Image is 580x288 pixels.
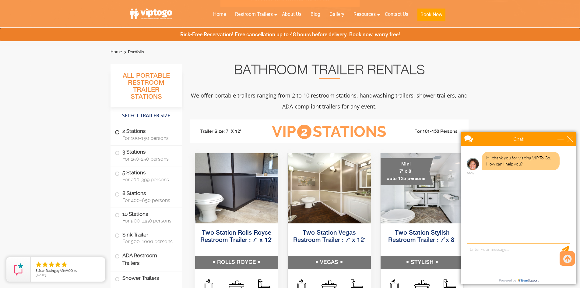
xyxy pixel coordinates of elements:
span: 5 [36,268,37,273]
a: Contact Us [380,8,413,21]
h4: Select Trailer Size [111,110,182,122]
span: 2 [297,125,311,139]
a: Home [209,8,230,21]
li: Trailer Size: 7' X 12' [195,123,263,141]
label: 10 Stations [115,208,178,227]
span: For 200-399 persons [122,177,175,183]
label: 3 Stations [115,146,178,165]
a: Two Station Stylish Restroom Trailer : 7’x 8′ [388,230,455,244]
a: Restroom Trailers [230,8,277,21]
h2: Bathroom Trailer Rentals [190,64,469,79]
span: For 500-1150 persons [122,218,175,224]
a: Home [111,49,122,54]
li: For 101-150 Persons [396,128,464,135]
label: Sink Trailer [115,228,178,247]
a: About Us [277,8,306,21]
a: Two Station Rolls Royce Restroom Trailer : 7′ x 12′ [200,230,272,244]
img: Review Rating [12,263,25,276]
span: For 500-1000 persons [122,239,175,244]
li:  [61,261,68,268]
a: Blog [306,8,325,21]
button: Book Now [417,9,445,21]
a: Gallery [325,8,349,21]
iframe: Live Chat Box [457,128,580,288]
span: For 100-150 persons [122,135,175,141]
li:  [35,261,42,268]
p: We offer portable trailers ranging from 2 to 10 restroom stations, handwashing trailers, shower t... [190,90,469,112]
span: For 150-250 persons [122,156,175,162]
h3: VIP Stations [262,123,396,140]
a: Two Station Vegas Restroom Trailer : 7′ x 12′ [293,230,365,244]
a: Book Now [413,8,450,24]
span: by [36,269,100,273]
div: Mini 7' x 8' upto 125 persons [381,158,433,185]
label: 5 Stations [115,166,178,185]
li: Portfolio [123,48,144,56]
h5: ROLLS ROYCE [195,256,278,269]
label: ADA Restroom Trailers [115,249,178,270]
span: Star Rating [38,268,56,273]
span: For 400-650 persons [122,197,175,203]
li:  [48,261,55,268]
span: [DATE] [36,272,46,277]
h5: STYLISH [381,256,464,269]
label: 8 Stations [115,187,178,206]
a: Resources [349,8,380,21]
img: A mini restroom trailer with two separate stations and separate doors for males and females [381,153,464,223]
h5: VEGAS [288,256,371,269]
img: Side view of two station restroom trailer with separate doors for males and females [288,153,371,223]
h3: All Portable Restroom Trailer Stations [111,70,182,107]
li:  [54,261,62,268]
label: Shower Trailers [115,272,178,285]
label: 2 Stations [115,125,178,144]
span: ARAVCO A. [60,268,77,273]
li:  [41,261,49,268]
img: Side view of two station restroom trailer with separate doors for males and females [195,153,278,223]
